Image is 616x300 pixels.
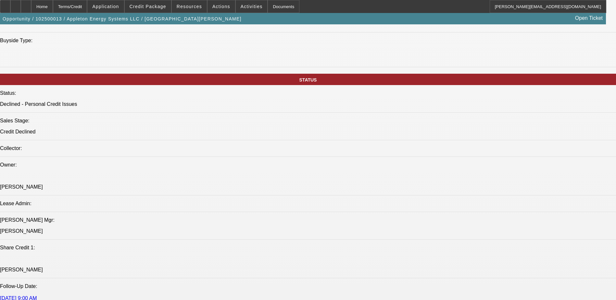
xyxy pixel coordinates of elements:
span: Activities [241,4,263,9]
span: Credit Package [130,4,166,9]
a: Open Ticket [572,13,605,24]
span: Resources [177,4,202,9]
button: Activities [236,0,268,13]
button: Resources [172,0,207,13]
button: Credit Package [125,0,171,13]
span: Application [92,4,119,9]
button: Application [87,0,124,13]
span: Actions [212,4,230,9]
span: STATUS [299,77,317,82]
button: Actions [207,0,235,13]
span: Opportunity / 102500013 / Appleton Energy Systems LLC / [GEOGRAPHIC_DATA][PERSON_NAME] [3,16,242,21]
